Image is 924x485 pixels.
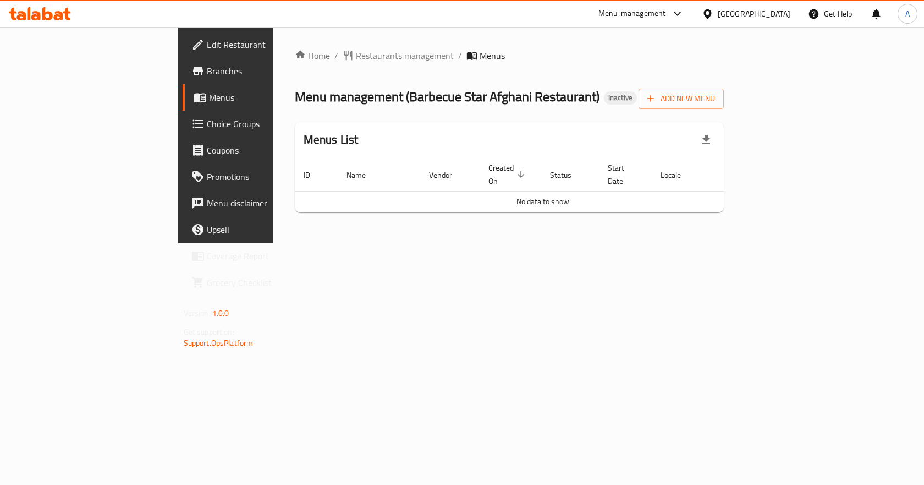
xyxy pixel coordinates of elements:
a: Upsell [183,216,333,243]
span: Version: [184,306,211,320]
a: Restaurants management [343,49,454,62]
span: 1.0.0 [212,306,229,320]
li: / [458,49,462,62]
span: Edit Restaurant [207,38,324,51]
a: Support.OpsPlatform [184,336,254,350]
span: Add New Menu [647,92,715,106]
div: Menu-management [598,7,666,20]
a: Menu disclaimer [183,190,333,216]
span: Menus [209,91,324,104]
span: Choice Groups [207,117,324,130]
a: Coverage Report [183,243,333,269]
h2: Menus List [304,132,359,148]
div: Export file [693,127,719,153]
span: Created On [488,161,528,188]
span: No data to show [516,194,569,209]
nav: breadcrumb [295,49,724,62]
span: Grocery Checklist [207,276,324,289]
span: A [905,8,910,20]
span: Status [550,168,586,182]
a: Coupons [183,137,333,164]
a: Grocery Checklist [183,269,333,296]
span: Menu disclaimer [207,197,324,210]
div: Inactive [604,91,637,105]
li: / [334,49,338,62]
span: Name [346,168,380,182]
span: Vendor [429,168,466,182]
a: Choice Groups [183,111,333,137]
a: Menus [183,84,333,111]
table: enhanced table [295,158,791,212]
span: Promotions [207,170,324,183]
a: Branches [183,58,333,84]
span: Coupons [207,144,324,157]
span: ID [304,168,324,182]
span: Locale [661,168,695,182]
span: Upsell [207,223,324,236]
button: Add New Menu [639,89,724,109]
div: [GEOGRAPHIC_DATA] [718,8,790,20]
span: Start Date [608,161,639,188]
span: Get support on: [184,325,234,339]
span: Branches [207,64,324,78]
span: Menu management ( Barbecue Star Afghani Restaurant ) [295,84,599,109]
span: Inactive [604,93,637,102]
a: Promotions [183,164,333,190]
span: Menus [480,49,505,62]
span: Restaurants management [356,49,454,62]
th: Actions [708,158,791,192]
span: Coverage Report [207,249,324,263]
a: Edit Restaurant [183,31,333,58]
